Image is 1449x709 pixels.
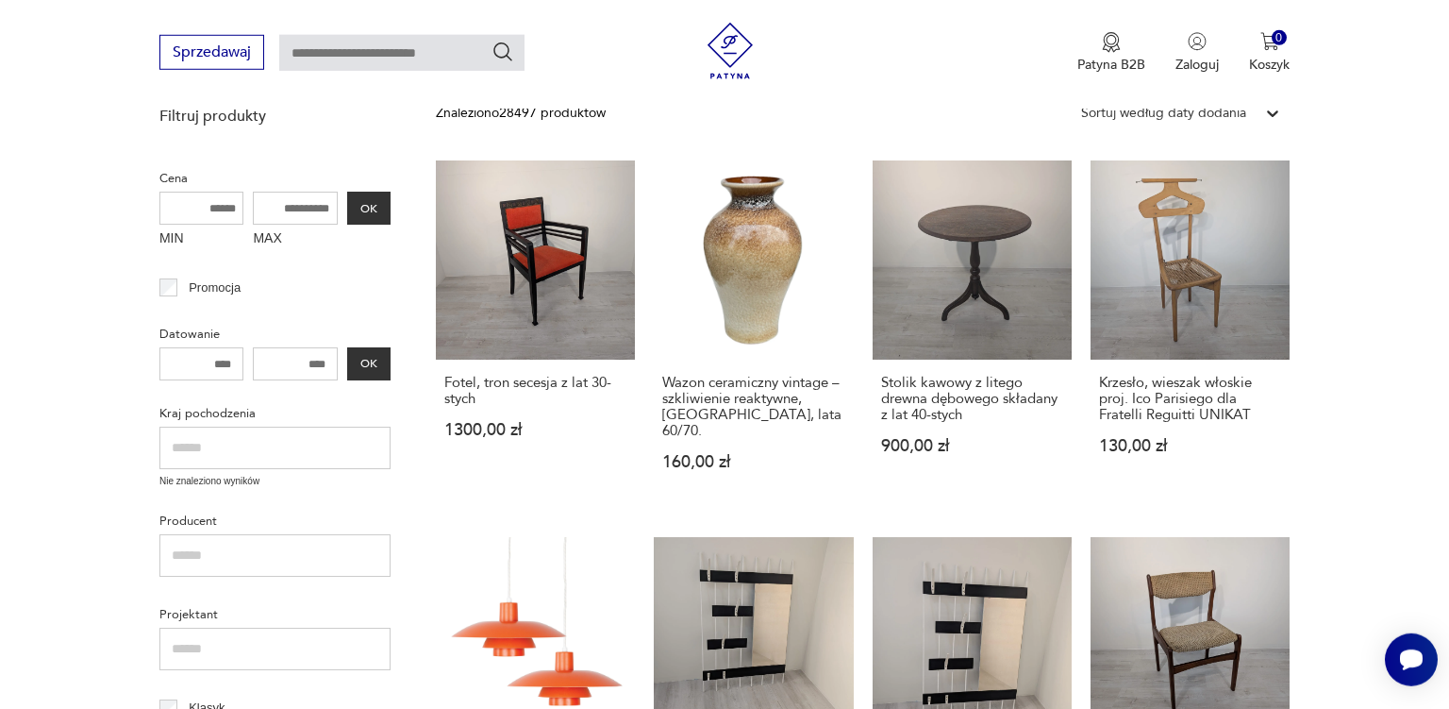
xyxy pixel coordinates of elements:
button: Szukaj [491,41,514,63]
p: Patyna B2B [1077,56,1145,74]
button: OK [347,192,391,225]
button: Sprzedawaj [159,35,264,70]
a: Wazon ceramiczny vintage – szkliwienie reaktywne, Niemcy, lata 60/70.Wazon ceramiczny vintage – s... [654,160,853,507]
p: Koszyk [1249,56,1290,74]
img: Patyna - sklep z meblami i dekoracjami vintage [702,23,758,79]
p: Promocja [189,278,241,298]
button: Patyna B2B [1077,32,1145,74]
label: MIN [159,225,244,255]
div: 0 [1272,30,1288,46]
p: Filtruj produkty [159,106,391,127]
p: Producent [159,511,391,532]
h3: Krzesło, wieszak włoskie proj. Ico Parisiego dla Fratelli Reguitti UNIKAT [1099,375,1281,423]
div: Sortuj według daty dodania [1081,103,1246,124]
h3: Fotel, tron secesja z lat 30-stych [444,375,626,407]
img: Ikona koszyka [1260,32,1279,51]
p: 130,00 zł [1099,438,1281,454]
a: Stolik kawowy z litego drewna dębowego składany z lat 40-stychStolik kawowy z litego drewna dębow... [873,160,1072,507]
a: Fotel, tron secesja z lat 30-stychFotel, tron secesja z lat 30-stych1300,00 zł [436,160,635,507]
a: Sprzedawaj [159,47,264,60]
p: 160,00 zł [662,454,844,470]
p: 1300,00 zł [444,422,626,438]
button: 0Koszyk [1249,32,1290,74]
img: Ikonka użytkownika [1188,32,1207,51]
iframe: Smartsupp widget button [1385,633,1438,686]
a: Ikona medaluPatyna B2B [1077,32,1145,74]
a: Krzesło, wieszak włoskie proj. Ico Parisiego dla Fratelli Reguitti UNIKATKrzesło, wieszak włoskie... [1091,160,1290,507]
label: MAX [253,225,338,255]
p: 900,00 zł [881,438,1063,454]
p: Datowanie [159,324,391,345]
p: Cena [159,168,391,189]
div: Znaleziono 28497 produktów [436,103,606,124]
h3: Wazon ceramiczny vintage – szkliwienie reaktywne, [GEOGRAPHIC_DATA], lata 60/70. [662,375,844,439]
h3: Stolik kawowy z litego drewna dębowego składany z lat 40-stych [881,375,1063,423]
img: Ikona medalu [1102,32,1121,53]
button: OK [347,347,391,380]
p: Kraj pochodzenia [159,403,391,424]
p: Nie znaleziono wyników [159,474,391,489]
p: Zaloguj [1175,56,1219,74]
button: Zaloguj [1175,32,1219,74]
p: Projektant [159,604,391,625]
